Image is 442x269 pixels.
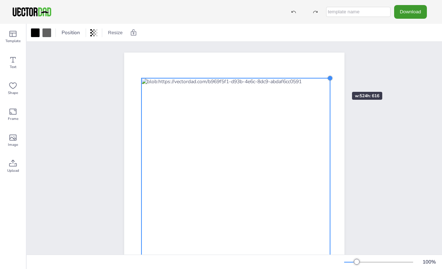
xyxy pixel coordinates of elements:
[8,116,18,122] span: Frame
[5,38,21,44] span: Template
[394,5,427,18] button: Download
[12,6,52,17] img: VectorDad-1.png
[8,90,18,96] span: Shape
[326,7,391,17] input: template name
[7,168,19,174] span: Upload
[352,92,382,100] div: w: 524 h: 616
[10,64,17,70] span: Text
[105,27,126,39] button: Resize
[420,259,438,265] div: 100 %
[8,142,18,148] span: Image
[60,29,81,36] span: Position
